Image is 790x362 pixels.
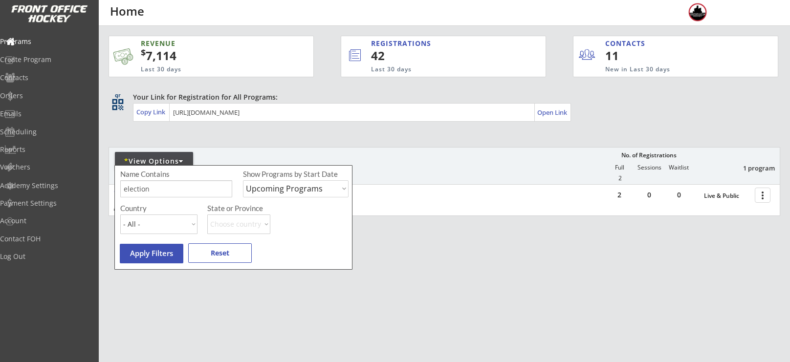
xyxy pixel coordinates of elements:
div: CONTACTS [605,39,650,48]
div: Open Link [537,108,568,117]
div: 0 [635,192,664,198]
div: Copy Link [136,107,167,116]
div: [DATE] - [DATE] [114,205,263,211]
div: Coach [PERSON_NAME]'s Future Stars Camp! [DATE]! [DATE] [114,188,266,204]
button: Apply Filters [120,244,183,263]
div: View Options [115,156,193,166]
div: 42 [371,47,513,64]
div: Last 30 days [371,65,505,74]
button: Reset [188,243,252,263]
div: New in Last 30 days [605,65,732,74]
div: 2 [605,192,634,198]
button: more_vert [755,188,770,203]
div: Last 30 days [141,65,266,74]
button: qr_code [110,97,125,112]
div: Waitlist [664,164,693,171]
div: REGISTRATIONS [371,39,501,48]
div: Show Programs by Start Date [243,170,347,178]
div: 0 [664,192,694,198]
div: 7,114 [141,47,283,64]
div: REVENUE [141,39,266,48]
a: Open Link [537,106,568,119]
div: Name Contains [120,170,197,178]
div: 2 [605,175,635,182]
div: 11 [605,47,665,64]
div: Country [120,205,197,212]
div: 1 program [724,164,775,172]
div: State or Province [207,205,347,212]
sup: $ [141,46,146,58]
div: Live & Public [704,192,750,199]
div: Sessions [635,164,664,171]
div: Your Link for Registration for All Programs: [133,92,750,102]
div: Full [605,164,634,171]
div: No. of Registrations [618,152,679,159]
div: qr [111,92,123,99]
